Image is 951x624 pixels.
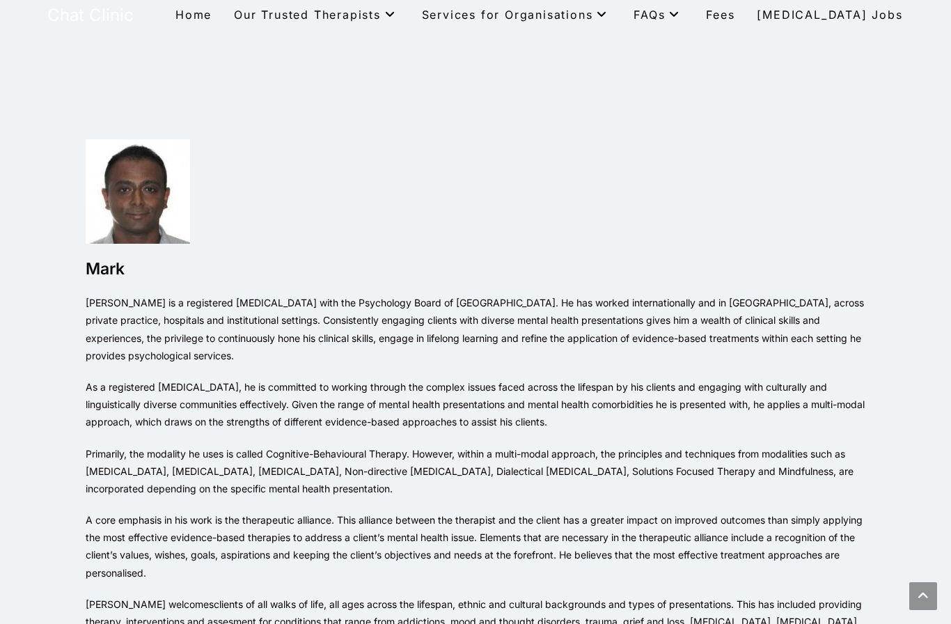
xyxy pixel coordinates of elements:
[47,5,134,25] a: Chat Clinic
[86,258,865,280] h1: Mark
[86,297,864,361] span: [PERSON_NAME] is a registered [MEDICAL_DATA] with the Psychology Board of [GEOGRAPHIC_DATA]. He h...
[86,381,865,428] span: As a registered [MEDICAL_DATA], he is committed to working through the complex issues faced acros...
[86,448,854,494] span: Primarily, the modality he uses is called Cognitive-Behavioural Therapy. However, within a multi-...
[86,139,190,244] img: Psychologist - Mark
[909,582,937,610] a: Scroll to the top of the page
[757,8,902,22] span: [MEDICAL_DATA] Jobs
[234,8,399,22] span: Our Trusted Therapists
[86,598,214,610] span: [PERSON_NAME] welcomes
[706,8,734,22] span: Fees
[86,514,863,579] span: A core emphasis in his work is the therapeutic alliance. This alliance between the therapist and ...
[422,8,612,22] span: Services for Organisations
[634,8,684,22] span: FAQs
[175,8,212,22] span: Home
